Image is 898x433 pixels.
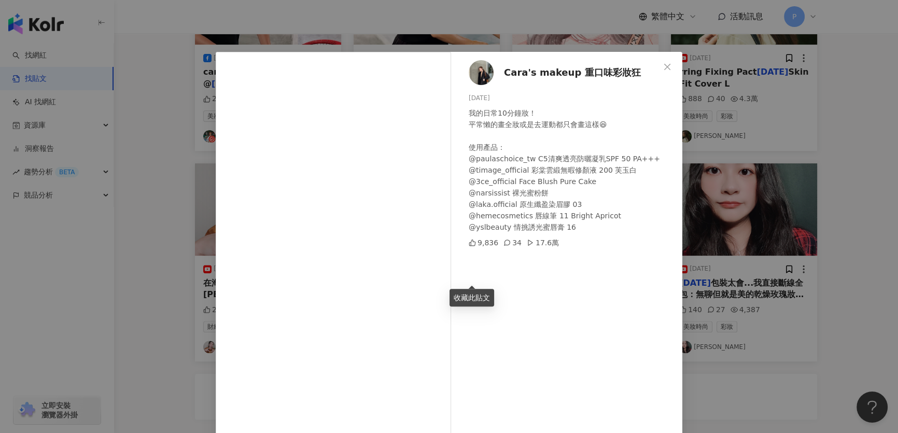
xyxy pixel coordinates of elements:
[450,289,494,306] div: 收藏此貼文
[469,237,498,248] div: 9,836
[504,65,640,80] span: Cara's makeup 重口味彩妝狂
[657,57,678,77] button: Close
[469,93,674,103] div: [DATE]
[469,60,660,85] a: KOL AvatarCara's makeup 重口味彩妝狂
[503,237,522,248] div: 34
[469,107,674,233] div: 我的日常10分鐘妝！ 平常懶的畫全妝或是去運動都只會畫這樣😆 使用產品： @paulaschoice_tw C5清爽透亮防曬凝乳SPF 50 PA+++ @timage_official 彩棠雲...
[527,237,559,248] div: 17.6萬
[469,60,494,85] img: KOL Avatar
[663,63,671,71] span: close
